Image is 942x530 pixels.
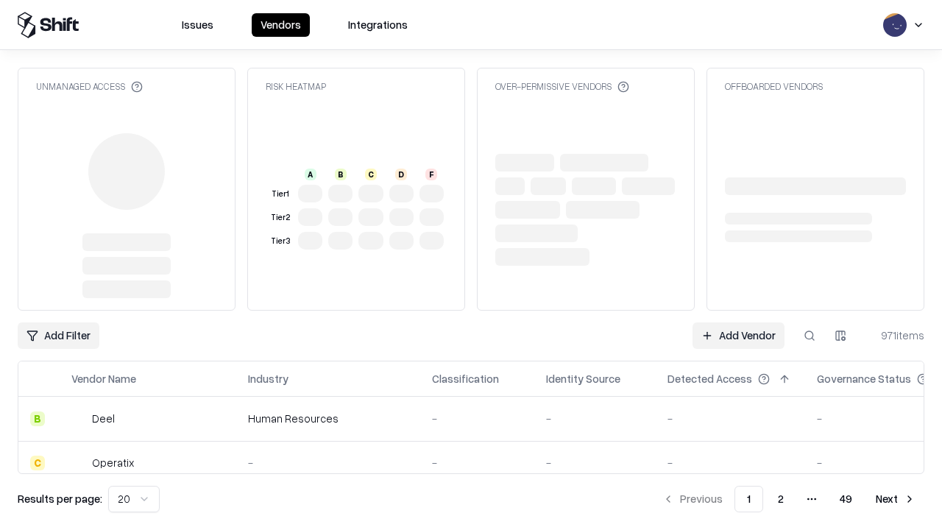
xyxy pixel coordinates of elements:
div: - [432,411,523,426]
div: Tier 2 [269,211,292,224]
div: F [425,169,437,180]
div: - [667,455,793,470]
button: Integrations [339,13,417,37]
div: - [546,455,644,470]
button: Issues [173,13,222,37]
div: Industry [248,371,288,386]
button: Vendors [252,13,310,37]
div: Tier 3 [269,235,292,247]
div: Deel [92,411,115,426]
div: - [667,411,793,426]
div: C [30,456,45,470]
div: B [30,411,45,426]
button: 1 [734,486,763,512]
a: Add Vendor [693,322,785,349]
div: Offboarded Vendors [725,80,823,93]
button: Add Filter [18,322,99,349]
div: D [395,169,407,180]
div: Unmanaged Access [36,80,143,93]
div: Operatix [92,455,134,470]
div: Tier 1 [269,188,292,200]
div: Risk Heatmap [266,80,326,93]
div: 971 items [865,328,924,343]
button: Next [867,486,924,512]
img: Deel [71,411,86,426]
div: Vendor Name [71,371,136,386]
div: Governance Status [817,371,911,386]
button: 49 [828,486,864,512]
nav: pagination [654,486,924,512]
div: C [365,169,377,180]
div: A [305,169,316,180]
div: Over-Permissive Vendors [495,80,629,93]
div: Detected Access [667,371,752,386]
button: 2 [766,486,796,512]
div: - [432,455,523,470]
img: Operatix [71,456,86,470]
div: - [248,455,408,470]
div: Human Resources [248,411,408,426]
div: Identity Source [546,371,620,386]
div: - [546,411,644,426]
div: B [335,169,347,180]
p: Results per page: [18,491,102,506]
div: Classification [432,371,499,386]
